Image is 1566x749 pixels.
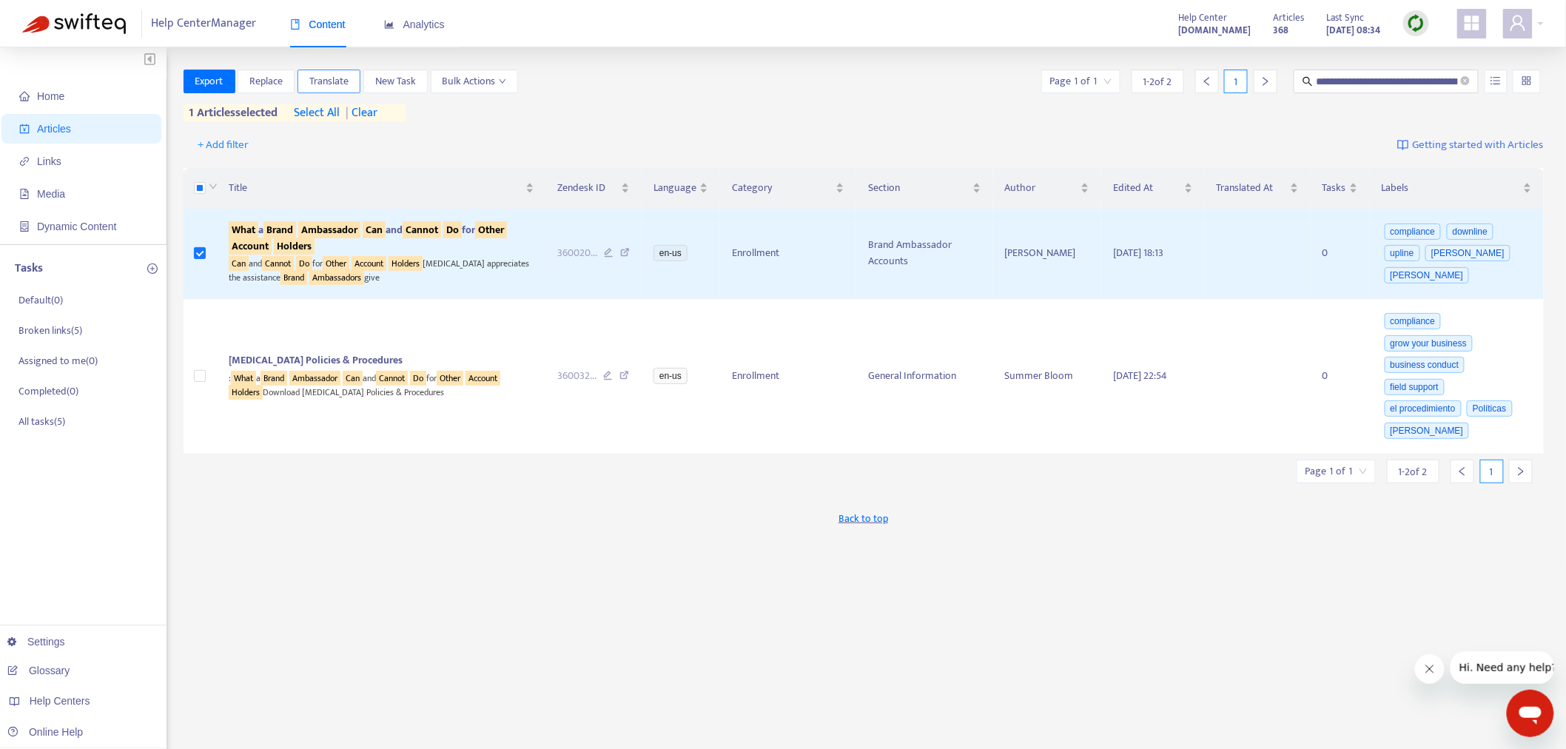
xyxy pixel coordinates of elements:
span: area-chart [384,19,394,30]
iframe: Close message [1415,654,1445,684]
strong: [DATE] 08:34 [1327,22,1381,38]
sqkw: Account [352,256,386,271]
span: Export [195,73,224,90]
span: right [1516,466,1526,477]
th: Category [720,168,856,209]
sqkw: Ambassadors [309,270,364,285]
sqkw: Can [229,256,249,271]
span: business conduct [1385,357,1465,373]
button: unordered-list [1485,70,1508,93]
a: [DOMAIN_NAME] [1179,21,1251,38]
span: Tasks [1323,180,1346,196]
span: Links [37,155,61,167]
iframe: Message from company [1451,651,1554,684]
a: Online Help [7,726,83,738]
sqkw: What [229,221,258,238]
span: Articles [1274,10,1305,26]
span: search [1303,76,1313,87]
span: [MEDICAL_DATA] Policies & Procedures [229,352,403,369]
span: Políticas [1467,400,1512,417]
span: [PERSON_NAME] [1385,267,1470,283]
span: Articles [37,123,71,135]
a: Settings [7,636,65,648]
p: Tasks [15,260,43,278]
span: Title [229,180,522,196]
sqkw: Cannot [376,371,408,386]
sqkw: Brand [280,270,307,285]
span: Hi. Need any help? [9,10,107,22]
span: Help Centers [30,695,90,707]
sqkw: Other [437,371,463,386]
span: Replace [249,73,283,90]
p: Broken links ( 5 ) [19,323,82,338]
span: Home [37,90,64,102]
span: appstore [1463,14,1481,32]
span: home [19,91,30,101]
sqkw: Can [343,371,363,386]
sqkw: Holders [229,385,263,400]
th: Section [856,168,993,209]
th: Language [642,168,720,209]
td: [PERSON_NAME] [993,209,1101,299]
th: Labels [1370,168,1544,209]
span: Section [868,180,969,196]
span: Analytics [384,19,445,30]
span: Translate [309,73,349,90]
sqkw: Ambassador [298,221,360,238]
span: [PERSON_NAME] [1385,423,1470,439]
span: right [1260,76,1271,87]
div: 1 [1224,70,1248,93]
span: Getting started with Articles [1413,137,1544,154]
a: Glossary [7,665,70,676]
span: upline [1385,245,1420,261]
span: New Task [375,73,416,90]
span: close-circle [1461,76,1470,85]
img: image-link [1397,139,1409,151]
span: Labels [1382,180,1520,196]
span: [DATE] 18:13 [1113,244,1163,261]
span: Author [1005,180,1078,196]
sqkw: Do [410,371,426,386]
span: compliance [1385,224,1442,240]
img: Swifteq [22,13,126,34]
span: Edited At [1113,180,1181,196]
td: Summer Bloom [993,299,1101,454]
button: New Task [363,70,428,93]
span: 360020 ... [558,245,598,261]
span: field support [1385,379,1445,395]
sqkw: Account [466,371,500,386]
span: Dynamic Content [37,221,116,232]
span: 1 - 2 of 2 [1143,74,1172,90]
span: grow your business [1385,335,1473,352]
sqkw: Brand [261,371,287,386]
span: en-us [653,245,688,261]
span: Bulk Actions [443,73,506,90]
span: [DATE] 22:54 [1113,367,1167,384]
span: close-circle [1461,75,1470,89]
span: user [1509,14,1527,32]
td: 0 [1311,209,1370,299]
span: Translated At [1217,180,1287,196]
span: Last Sync [1327,10,1365,26]
span: Language [653,180,696,196]
th: Tasks [1311,168,1370,209]
img: sync.dc5367851b00ba804db3.png [1407,14,1425,33]
sqkw: Other [323,256,349,271]
p: Assigned to me ( 0 ) [19,353,98,369]
sqkw: Brand [263,221,296,238]
span: 1 - 2 of 2 [1399,464,1428,480]
th: Author [993,168,1101,209]
span: a and for [229,221,507,255]
div: : a and for Download [MEDICAL_DATA] Policies & Procedures [229,369,534,399]
th: Zendesk ID [546,168,642,209]
button: Bulk Actionsdown [431,70,518,93]
p: Completed ( 0 ) [19,383,78,399]
span: Zendesk ID [558,180,619,196]
sqkw: Holders [274,238,315,255]
p: All tasks ( 5 ) [19,414,65,429]
sqkw: Holders [389,256,423,271]
th: Translated At [1205,168,1311,209]
span: link [19,156,30,167]
sqkw: Cannot [403,221,441,238]
span: account-book [19,124,30,134]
